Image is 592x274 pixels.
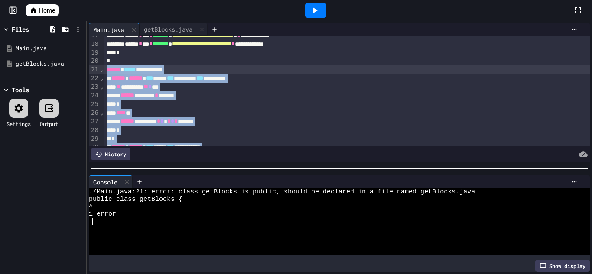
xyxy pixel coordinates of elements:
span: Fold line [100,74,104,81]
span: Home [39,6,55,15]
span: Fold line [100,83,104,90]
div: 26 [89,109,100,117]
a: Home [26,4,59,16]
div: Show display [535,260,590,272]
div: Main.java [89,23,140,36]
div: 30 [89,143,100,152]
div: 18 [89,40,100,48]
div: 21 [89,65,100,74]
div: Console [89,175,133,188]
div: Settings [7,120,31,128]
span: Fold line [100,109,104,116]
div: Main.java [16,44,83,53]
div: History [91,148,130,160]
div: 20 [89,57,100,65]
span: Fold line [100,66,104,73]
div: Console [89,177,122,187]
div: 23 [89,83,100,91]
span: Fold line [100,143,104,150]
div: 25 [89,100,100,109]
div: getBlocks.java [16,60,83,68]
div: 27 [89,117,100,126]
div: getBlocks.java [140,23,208,36]
div: 24 [89,91,100,100]
div: Tools [12,85,29,94]
div: Files [12,25,29,34]
div: 28 [89,126,100,135]
div: 29 [89,135,100,143]
div: Output [40,120,58,128]
span: ^ [89,203,93,210]
div: getBlocks.java [140,25,197,34]
div: 22 [89,74,100,83]
div: Main.java [89,25,129,34]
span: ./Main.java:21: error: class getBlocks is public, should be declared in a file named getBlocks.java [89,188,475,196]
span: public class getBlocks { [89,196,182,203]
span: 1 error [89,210,116,218]
div: 19 [89,48,100,57]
